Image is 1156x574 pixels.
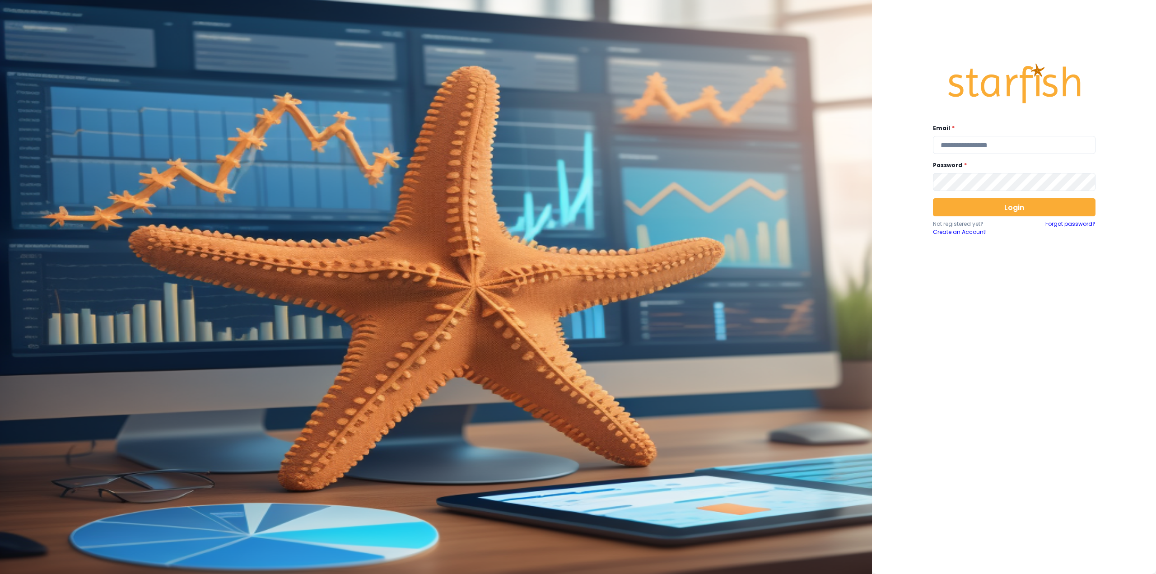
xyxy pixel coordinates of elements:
[933,228,1014,236] a: Create an Account!
[1045,220,1095,236] a: Forgot password?
[933,161,1090,169] label: Password
[946,55,1082,112] img: Logo.42cb71d561138c82c4ab.png
[933,220,1014,228] p: Not registered yet?
[933,124,1090,132] label: Email
[933,198,1095,216] button: Login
